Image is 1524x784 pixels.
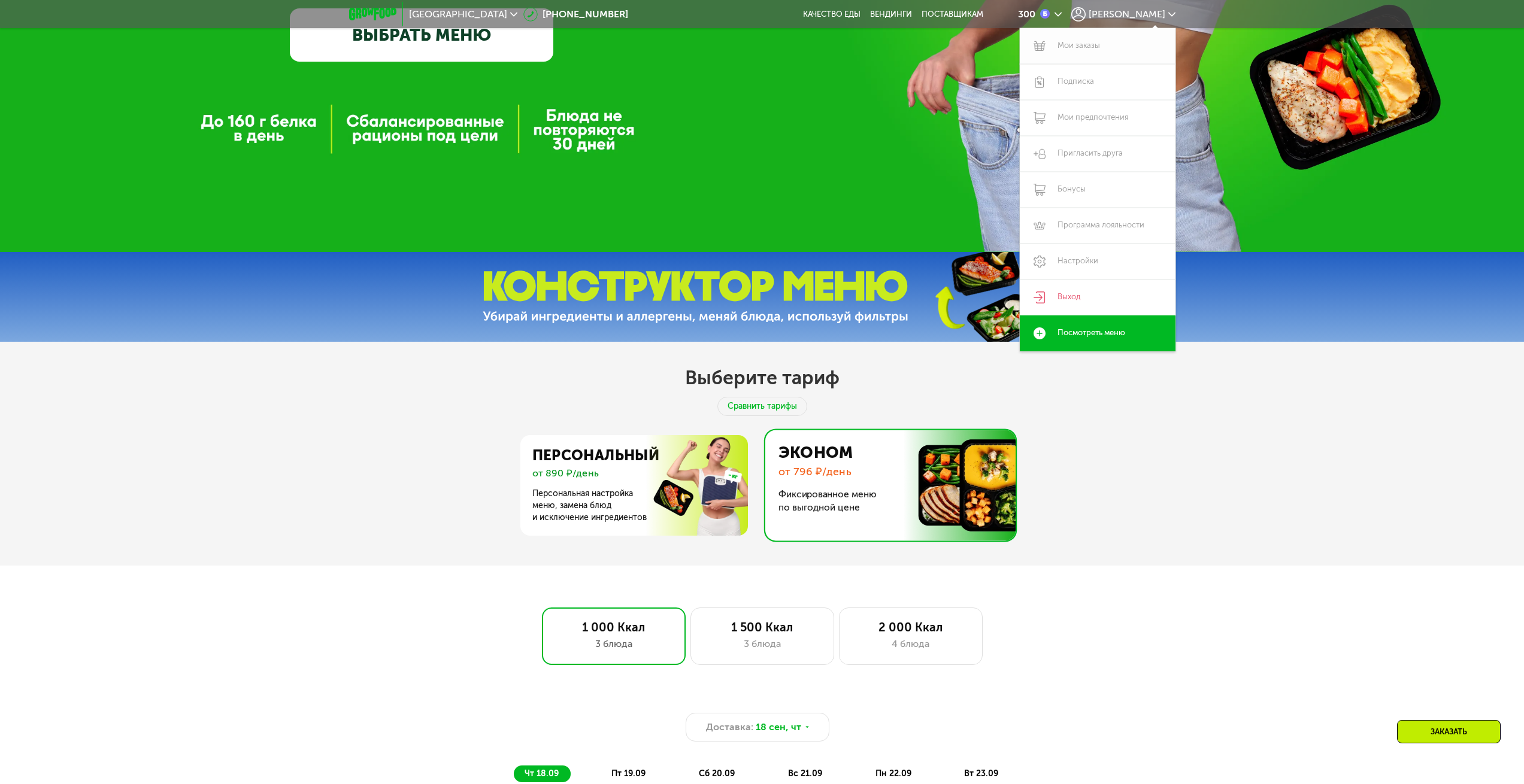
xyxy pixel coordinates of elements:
[523,7,628,22] a: [PHONE_NUMBER]
[1020,244,1175,279] a: Настройки
[1020,208,1175,244] a: Программа лояльности
[555,620,673,634] div: 1 000 Ккал
[875,768,911,779] span: пн 22.09
[1020,100,1175,136] a: Мои предпочтения
[717,397,807,416] div: Сравнить тарифы
[699,768,735,779] span: сб 20.09
[555,637,673,651] div: 3 блюда
[852,620,970,634] div: 2 000 Ккал
[1020,315,1175,351] a: Посмотреть меню
[290,8,553,61] a: ВЫБРАТЬ МЕНЮ
[756,720,801,734] span: 18 сен, чт
[1020,64,1175,100] a: Подписка
[1018,10,1035,19] div: 300
[685,366,840,390] h2: Выберите тариф
[1020,279,1175,315] a: Выход
[870,10,912,19] a: Вендинги
[611,768,646,779] span: пт 19.09
[1020,28,1175,64] a: Мои заказы
[706,720,753,734] span: Доставка:
[1020,136,1175,172] a: Пригласить друга
[703,637,822,651] div: 3 блюда
[788,768,822,779] span: вс 21.09
[409,10,507,19] span: [GEOGRAPHIC_DATA]
[525,768,559,779] span: чт 18.09
[703,620,822,634] div: 1 500 Ккал
[803,10,861,19] a: Качество еды
[852,637,970,651] div: 4 блюда
[1020,172,1175,208] a: Бонусы
[922,10,983,19] div: поставщикам
[964,768,998,779] span: вт 23.09
[1397,720,1501,743] div: Заказать
[1089,10,1165,19] span: [PERSON_NAME]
